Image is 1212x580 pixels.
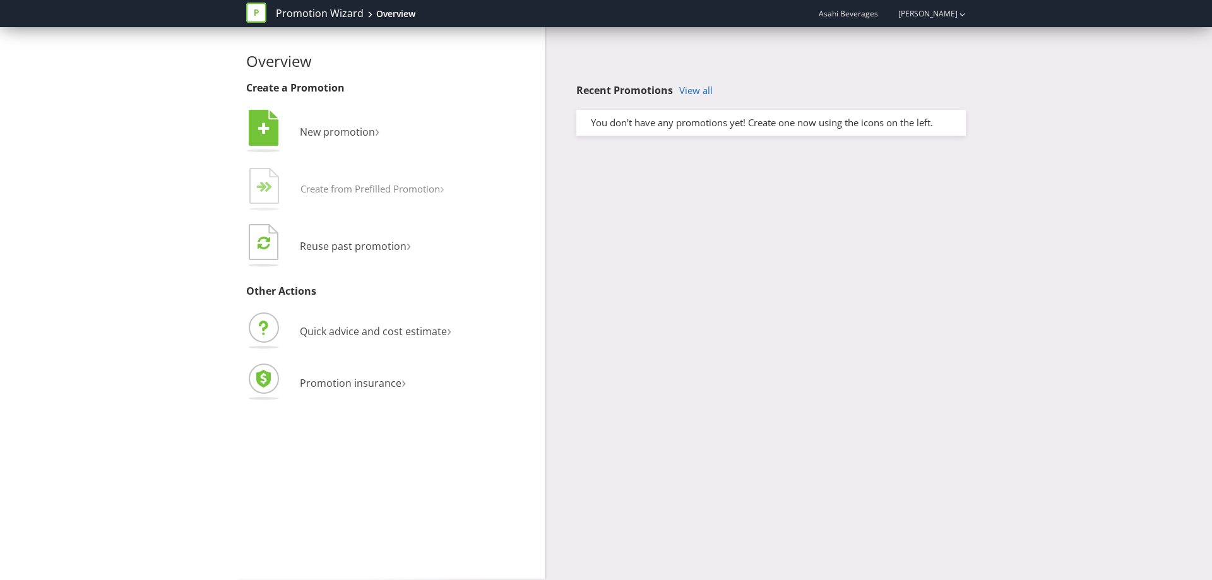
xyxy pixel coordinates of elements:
button: Create from Prefilled Promotion› [246,165,445,215]
h3: Other Actions [246,286,535,297]
span: Asahi Beverages [819,8,878,19]
h3: Create a Promotion [246,83,535,94]
span: › [440,178,444,198]
h2: Overview [246,53,535,69]
span: Create from Prefilled Promotion [300,182,440,195]
span: Recent Promotions [576,83,673,97]
span: New promotion [300,125,375,139]
a: Promotion Wizard [276,6,364,21]
a: View all [679,85,713,96]
a: Quick advice and cost estimate› [246,324,451,338]
span: Quick advice and cost estimate [300,324,447,338]
span: › [401,371,406,392]
span: › [375,120,379,141]
div: Overview [376,8,415,20]
span: › [407,234,411,255]
tspan:  [258,235,270,250]
tspan:  [258,122,270,136]
span: Reuse past promotion [300,239,407,253]
tspan:  [264,181,273,193]
a: [PERSON_NAME] [886,8,958,19]
span: Promotion insurance [300,376,401,390]
a: Promotion insurance› [246,376,406,390]
span: › [447,319,451,340]
div: You don't have any promotions yet! Create one now using the icons on the left. [581,116,961,129]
